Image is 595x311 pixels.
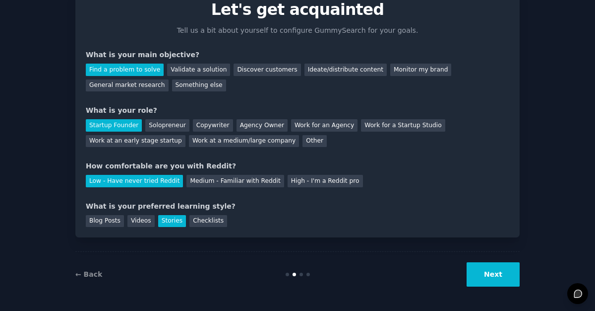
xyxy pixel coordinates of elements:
div: Work for a Startup Studio [361,119,445,132]
div: Agency Owner [237,119,288,132]
div: Work at a medium/large company [189,135,299,148]
div: Copywriter [193,119,233,132]
p: Tell us a bit about yourself to configure GummySearch for your goals. [173,25,422,36]
div: Find a problem to solve [86,64,164,76]
div: Discover customers [234,64,300,76]
div: Medium - Familiar with Reddit [186,175,284,187]
button: Next [467,262,520,287]
div: What is your preferred learning style? [86,201,509,212]
div: Videos [127,215,155,228]
div: Work for an Agency [291,119,357,132]
div: Monitor my brand [390,64,451,76]
div: Stories [158,215,186,228]
div: Validate a solution [167,64,230,76]
div: General market research [86,79,169,92]
div: Blog Posts [86,215,124,228]
div: Work at an early stage startup [86,135,185,148]
div: Checklists [189,215,227,228]
div: Startup Founder [86,119,142,132]
div: Ideate/distribute content [304,64,387,76]
div: How comfortable are you with Reddit? [86,161,509,171]
p: Let's get acquainted [86,1,509,18]
div: Something else [172,79,226,92]
a: ← Back [75,270,102,278]
div: High - I'm a Reddit pro [288,175,363,187]
div: Low - Have never tried Reddit [86,175,183,187]
div: Other [302,135,327,148]
div: What is your main objective? [86,50,509,60]
div: What is your role? [86,105,509,116]
div: Solopreneur [145,119,189,132]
